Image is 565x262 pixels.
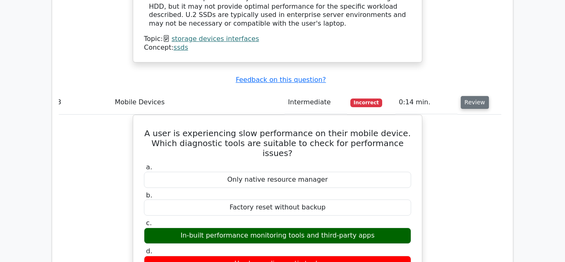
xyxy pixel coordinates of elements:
span: d. [146,247,152,255]
td: 3 [54,91,111,114]
span: Incorrect [350,99,382,107]
div: Factory reset without backup [144,200,411,216]
a: storage devices interfaces [172,35,259,43]
span: b. [146,191,152,199]
span: a. [146,163,152,171]
td: Intermediate [285,91,347,114]
div: Topic: [144,35,411,43]
a: ssds [174,43,188,51]
td: Mobile Devices [111,91,285,114]
div: Only native resource manager [144,172,411,188]
div: In-built performance monitoring tools and third-party apps [144,228,411,244]
span: c. [146,219,152,227]
h5: A user is experiencing slow performance on their mobile device. Which diagnostic tools are suitab... [143,128,412,158]
div: Concept: [144,43,411,52]
button: Review [461,96,489,109]
a: Feedback on this question? [236,76,326,84]
td: 0:14 min. [395,91,457,114]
